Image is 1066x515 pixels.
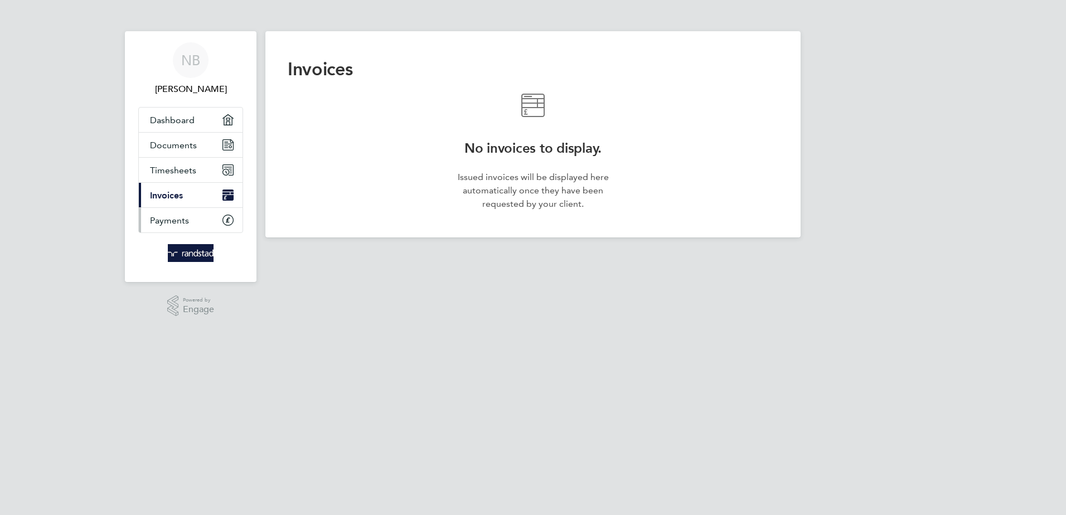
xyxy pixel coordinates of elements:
a: Go to home page [138,244,243,262]
span: Engage [183,305,214,314]
a: Powered byEngage [167,295,215,317]
img: randstad-logo-retina.png [168,244,214,262]
span: Invoices [150,190,183,201]
span: Payments [150,215,189,226]
span: NB [181,53,200,67]
h2: Invoices [288,58,778,80]
span: Powered by [183,295,214,305]
a: Invoices [139,183,243,207]
nav: Main navigation [125,31,256,282]
span: Dashboard [150,115,195,125]
h2: No invoices to display. [453,139,613,157]
a: Payments [139,208,243,232]
span: Documents [150,140,197,150]
a: NB[PERSON_NAME] [138,42,243,96]
a: Dashboard [139,108,243,132]
p: Issued invoices will be displayed here automatically once they have been requested by your client. [453,171,613,211]
a: Documents [139,133,243,157]
span: Timesheets [150,165,196,176]
a: Timesheets [139,158,243,182]
span: Neil Burgess [138,82,243,96]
